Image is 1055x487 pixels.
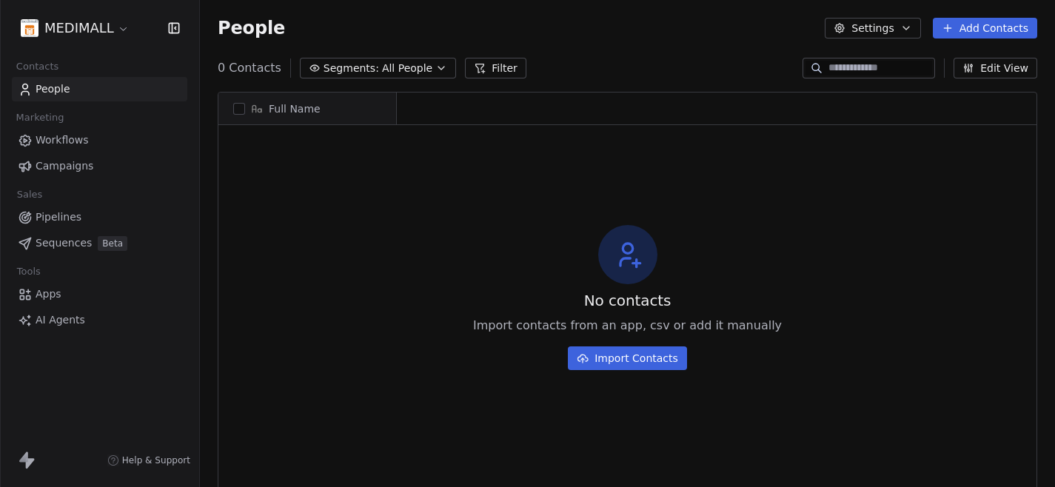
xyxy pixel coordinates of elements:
span: Full Name [269,101,321,116]
button: Settings [825,18,920,38]
button: Import Contacts [568,346,687,370]
span: Beta [98,236,127,251]
a: SequencesBeta [12,231,187,255]
span: Contacts [10,56,65,78]
button: Add Contacts [933,18,1037,38]
a: Pipelines [12,205,187,229]
span: 0 Contacts [218,59,281,77]
span: People [36,81,70,97]
a: Campaigns [12,154,187,178]
span: AI Agents [36,312,85,328]
div: Full Name [218,93,396,124]
span: Pipelines [36,209,81,225]
span: Campaigns [36,158,93,174]
a: Apps [12,282,187,306]
a: AI Agents [12,308,187,332]
span: Workflows [36,132,89,148]
div: grid [218,125,397,486]
span: People [218,17,285,39]
span: Marketing [10,107,70,129]
span: MEDIMALL [44,19,114,38]
button: Edit View [954,58,1037,78]
span: Import contacts from an app, csv or add it manually [473,317,782,335]
a: Workflows [12,128,187,152]
span: No contacts [584,290,671,311]
span: Sequences [36,235,92,251]
a: Import Contacts [568,340,687,370]
span: Sales [10,184,49,206]
a: Help & Support [107,454,190,466]
button: MEDIMALL [18,16,133,41]
img: Medimall%20logo%20(2).1.jpg [21,19,38,37]
span: All People [382,61,432,76]
button: Filter [465,58,526,78]
span: Apps [36,286,61,302]
span: Help & Support [122,454,190,466]
span: Tools [10,261,47,283]
a: People [12,77,187,101]
span: Segments: [324,61,379,76]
